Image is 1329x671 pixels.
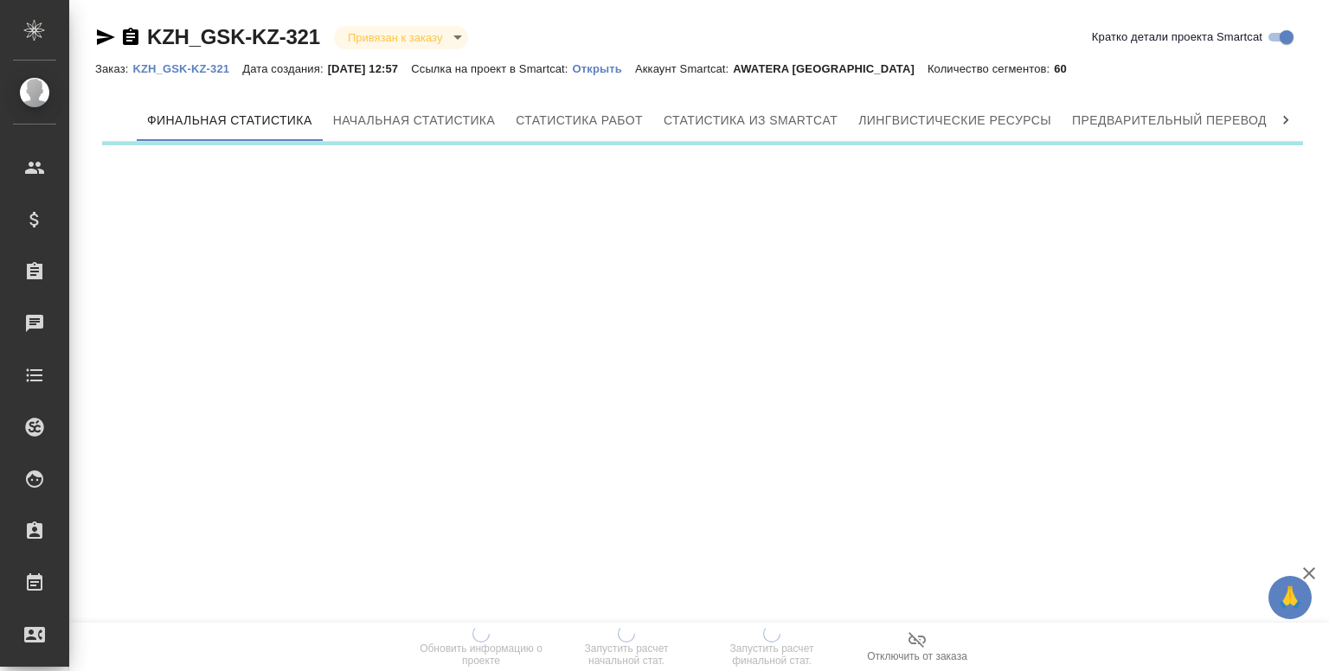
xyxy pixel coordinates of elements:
span: Кратко детали проекта Smartcat [1092,29,1262,46]
button: Скопировать ссылку [120,27,141,48]
span: Статистика из Smartcat [664,110,838,131]
span: 🙏 [1275,579,1305,616]
p: [DATE] 12:57 [328,62,412,75]
p: Ссылка на проект в Smartcat: [411,62,572,75]
p: KZH_GSK-KZ-321 [132,62,242,75]
p: Количество сегментов: [928,62,1054,75]
button: Привязан к заказу [343,30,447,45]
p: Аккаунт Smartcat: [635,62,733,75]
p: Заказ: [95,62,132,75]
p: AWATERA [GEOGRAPHIC_DATA] [733,62,928,75]
p: Открыть [573,62,635,75]
div: Привязан к заказу [334,26,468,49]
a: Открыть [573,61,635,75]
p: 60 [1054,62,1080,75]
span: Начальная статистика [333,110,496,131]
button: 🙏 [1268,576,1312,619]
span: Финальная статистика [147,110,312,131]
button: Скопировать ссылку для ЯМессенджера [95,27,116,48]
span: Предварительный перевод [1072,110,1267,131]
p: Дата создания: [242,62,327,75]
span: Статистика работ [516,110,643,131]
a: KZH_GSK-KZ-321 [132,61,242,75]
span: Лингвистические ресурсы [858,110,1051,131]
a: KZH_GSK-KZ-321 [147,25,320,48]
